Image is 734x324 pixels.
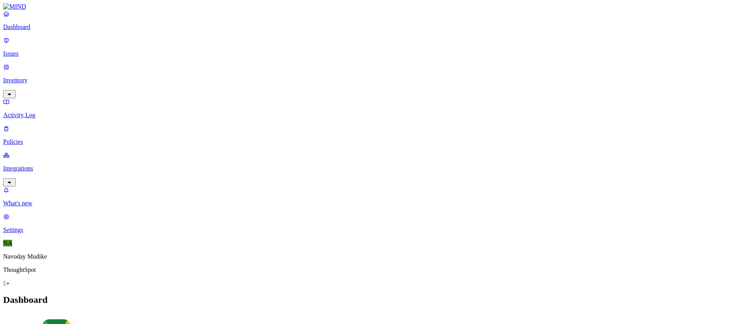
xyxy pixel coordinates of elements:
p: Settings [3,226,731,233]
img: MIND [3,3,26,10]
span: NA [3,240,12,246]
p: Dashboard [3,24,731,31]
a: Inventory [3,63,731,97]
p: Activity Log [3,112,731,119]
p: What's new [3,200,731,207]
h2: Dashboard [3,295,731,305]
a: Dashboard [3,10,731,31]
p: ThoughtSpot [3,266,731,273]
p: Integrations [3,165,731,172]
p: Policies [3,138,731,145]
p: Inventory [3,77,731,84]
p: Navoday Mudike [3,253,731,260]
a: Activity Log [3,98,731,119]
a: MIND [3,3,731,10]
a: Policies [3,125,731,145]
a: Settings [3,213,731,233]
a: What's new [3,186,731,207]
p: Issues [3,50,731,57]
a: Issues [3,37,731,57]
a: Integrations [3,152,731,185]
